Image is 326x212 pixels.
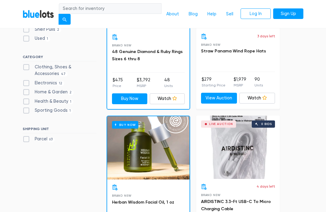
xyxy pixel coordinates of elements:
p: Units [164,83,173,89]
span: 47 [59,72,68,77]
p: Price [113,83,123,89]
span: Brand New [201,43,221,47]
h6: CATEGORY [23,55,96,62]
label: Parcel [23,136,55,143]
a: Help [203,8,221,20]
span: 63 [47,138,55,142]
li: 48 [164,77,173,89]
span: Brand New [112,44,132,47]
li: $475 [113,77,123,89]
p: 4 days left [257,184,275,189]
a: Buy Now [112,94,147,104]
a: Log In [241,8,271,19]
span: 1 [68,109,73,114]
a: Straw Panama Wind Rope Hats [201,49,266,54]
p: MSRP [234,83,246,88]
h6: Buy Now [112,121,138,129]
a: Sell [221,8,238,20]
label: Sporting Goods [23,108,73,114]
label: Health & Beauty [23,98,73,105]
p: MSRP [137,83,150,89]
a: Sign Up [273,8,303,19]
span: Brand New [201,194,221,197]
a: Herban Wisdom Facial Oil, 1 oz [112,200,174,205]
a: About [161,8,184,20]
label: Home & Garden [23,89,74,96]
a: AIRDISTINC 3.3-Ft USB-C To Micro Charging Cable [201,199,271,212]
input: Search for inventory [59,3,161,14]
span: 1 [68,100,73,104]
h6: SHIPPING UNIT [23,127,96,134]
p: Starting Price [202,83,225,88]
label: Shelf Pulls [23,26,61,33]
li: 90 [254,76,263,89]
a: 48 Genuine Diamond & Ruby Rings Sizes 6 thru 8 [112,49,183,62]
li: $279 [202,76,225,89]
div: 0 bids [261,123,272,126]
a: Watch [239,93,275,104]
p: Units [254,83,263,88]
p: 3 days left [257,34,275,39]
a: View Auction [201,93,237,104]
span: 1 [45,37,50,42]
div: Live Auction [209,123,233,126]
span: 2 [68,91,74,95]
label: Electronics [23,80,64,87]
span: 2 [55,28,61,33]
a: Buy Now [107,117,190,180]
li: $1,979 [234,76,246,89]
a: Live Auction 0 bids [196,116,280,179]
a: Blog [184,8,203,20]
label: Used [23,36,50,42]
span: 12 [57,81,64,86]
a: BlueLots [23,10,54,18]
label: Clothing, Shoes & Accessories [23,64,96,77]
a: Watch [150,94,185,104]
li: $3,792 [137,77,150,89]
span: Brand New [112,194,132,198]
